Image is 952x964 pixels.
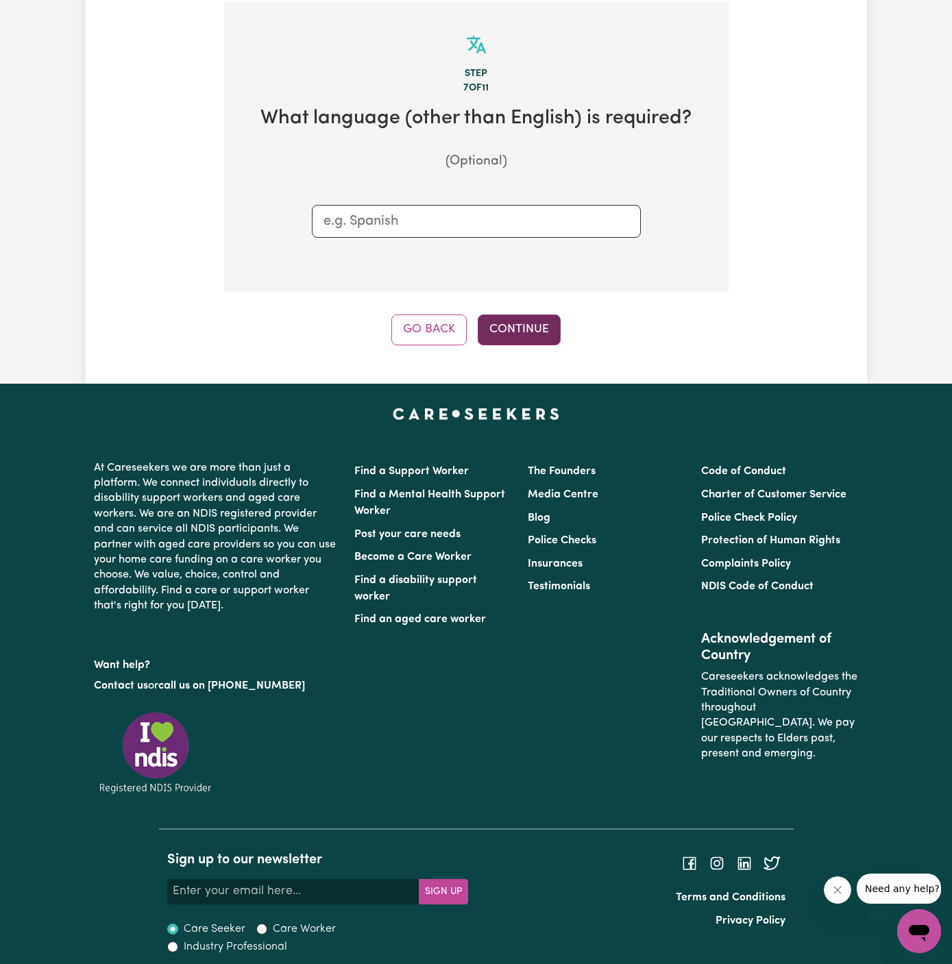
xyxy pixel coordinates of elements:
div: Step [246,66,707,82]
div: 7 of 11 [246,81,707,96]
input: e.g. Spanish [324,211,629,232]
input: Enter your email here... [167,879,419,904]
p: or [94,673,338,699]
a: Police Checks [528,535,596,546]
a: Find a Mental Health Support Worker [354,489,505,517]
p: Careseekers acknowledges the Traditional Owners of Country throughout [GEOGRAPHIC_DATA]. We pay o... [701,664,858,767]
a: Charter of Customer Service [701,489,846,500]
iframe: Close message [824,876,851,904]
a: Find a Support Worker [354,466,469,477]
button: Subscribe [419,879,468,904]
h2: Sign up to our newsletter [167,852,468,868]
h2: What language (other than English) is required? [246,107,707,131]
h2: Acknowledgement of Country [701,631,858,664]
a: Follow Careseekers on Instagram [709,858,725,869]
iframe: Button to launch messaging window [897,909,941,953]
img: Registered NDIS provider [94,710,217,795]
p: Want help? [94,652,338,673]
a: Complaints Policy [701,558,791,569]
button: Go Back [391,314,467,345]
a: Protection of Human Rights [701,535,840,546]
label: Care Seeker [184,921,245,937]
a: Terms and Conditions [676,892,785,903]
a: Insurances [528,558,583,569]
a: Find an aged care worker [354,614,486,625]
label: Industry Professional [184,939,287,955]
a: Police Check Policy [701,512,797,523]
a: Contact us [94,680,148,691]
a: Careseekers home page [393,408,559,419]
a: Privacy Policy [716,915,785,926]
a: Code of Conduct [701,466,786,477]
iframe: Message from company [857,874,941,904]
a: Follow Careseekers on Twitter [764,858,780,869]
a: Testimonials [528,581,590,592]
p: At Careseekers we are more than just a platform. We connect individuals directly to disability su... [94,455,338,619]
a: Follow Careseekers on LinkedIn [736,858,753,869]
a: NDIS Code of Conduct [701,581,814,592]
a: Post your care needs [354,529,461,540]
a: Follow Careseekers on Facebook [681,858,698,869]
label: Care Worker [273,921,336,937]
p: (Optional) [246,152,707,172]
button: Continue [478,314,561,345]
a: Blog [528,512,550,523]
a: Become a Care Worker [354,552,472,563]
a: The Founders [528,466,596,477]
a: call us on [PHONE_NUMBER] [158,680,305,691]
a: Find a disability support worker [354,575,477,602]
a: Media Centre [528,489,598,500]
